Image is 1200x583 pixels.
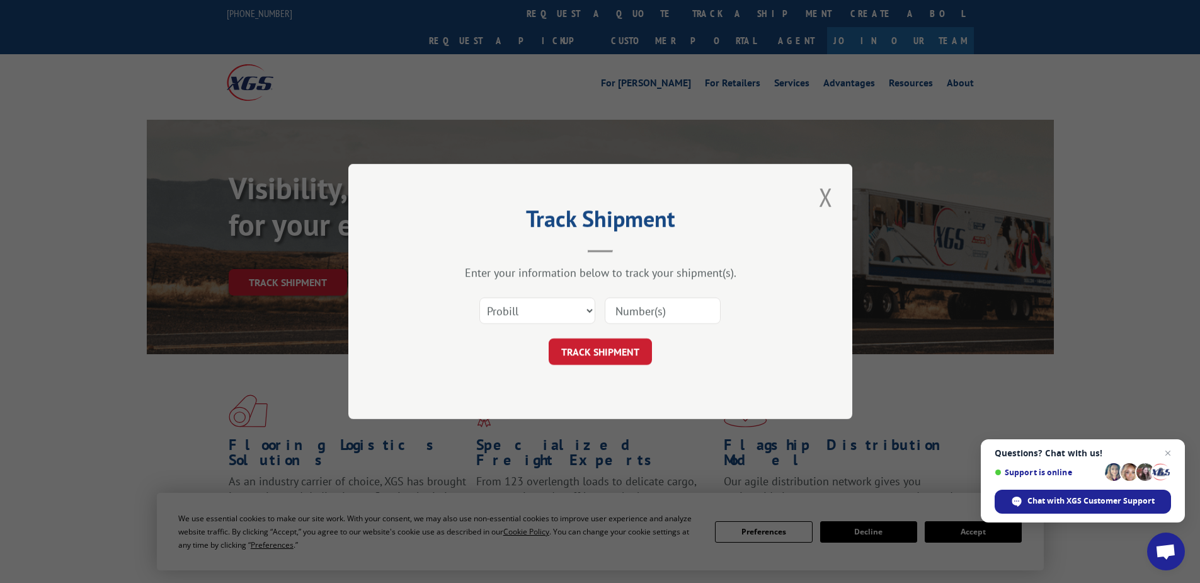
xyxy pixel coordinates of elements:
[411,210,789,234] h2: Track Shipment
[1147,533,1185,570] a: Open chat
[549,338,652,365] button: TRACK SHIPMENT
[995,468,1100,477] span: Support is online
[605,297,721,324] input: Number(s)
[411,265,789,280] div: Enter your information below to track your shipment(s).
[815,180,837,214] button: Close modal
[995,448,1171,458] span: Questions? Chat with us!
[995,490,1171,514] span: Chat with XGS Customer Support
[1027,495,1155,507] span: Chat with XGS Customer Support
